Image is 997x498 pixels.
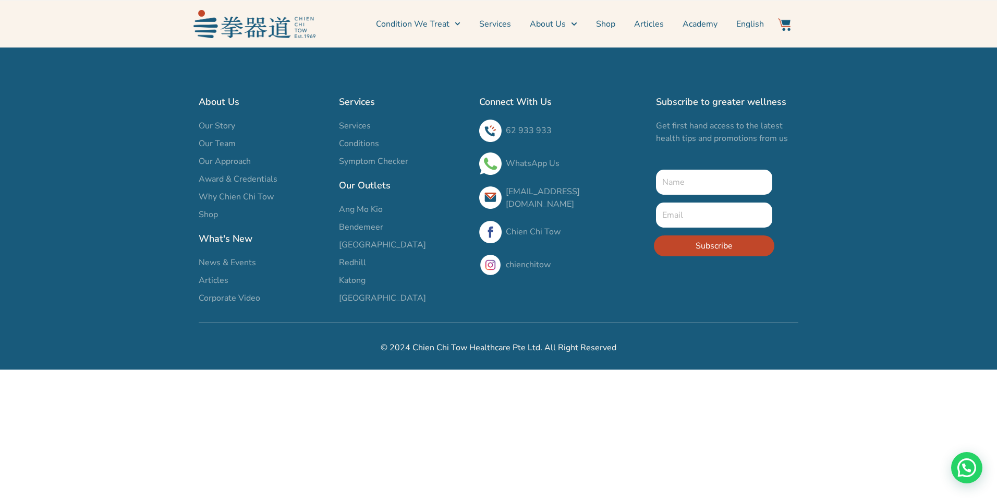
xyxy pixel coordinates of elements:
span: Ang Mo Kio [339,203,383,216]
h2: © 2024 Chien Chi Tow Healthcare Pte Ltd. All Right Reserved [199,341,798,354]
span: News & Events [199,256,256,269]
a: Academy [683,11,718,37]
button: Subscribe [654,235,774,256]
a: Articles [199,274,329,287]
a: Shop [199,208,329,221]
span: [GEOGRAPHIC_DATA] [339,292,426,304]
a: Chien Chi Tow [506,226,561,238]
h2: What's New [199,231,329,246]
span: Articles [199,274,228,287]
span: Our Team [199,137,236,150]
span: Why Chien Chi Tow [199,191,274,203]
span: Katong [339,274,366,287]
h2: Connect With Us [479,94,646,109]
a: Conditions [339,137,469,150]
span: Our Approach [199,155,251,168]
span: Corporate Video [199,292,260,304]
a: Symptom Checker [339,155,469,168]
a: Award & Credentials [199,173,329,185]
h2: About Us [199,94,329,109]
a: About Us [530,11,577,37]
input: Email [656,203,772,228]
a: [EMAIL_ADDRESS][DOMAIN_NAME] [506,186,580,210]
span: Subscribe [696,240,733,252]
span: Shop [199,208,218,221]
span: Our Story [199,120,235,132]
a: Katong [339,274,469,287]
span: Bendemeer [339,221,383,233]
span: Conditions [339,137,379,150]
a: Shop [596,11,615,37]
nav: Menu [321,11,764,37]
a: Why Chien Chi Tow [199,191,329,203]
a: English [736,11,764,37]
a: Our Story [199,120,329,132]
input: Name [656,170,772,195]
span: Redhill [339,256,366,269]
a: WhatsApp Us [506,158,560,169]
a: Bendemeer [339,221,469,233]
a: [GEOGRAPHIC_DATA] [339,239,469,251]
a: Ang Mo Kio [339,203,469,216]
form: New Form [656,170,772,264]
span: Services [339,120,371,132]
a: Condition We Treat [376,11,460,37]
a: Redhill [339,256,469,269]
h2: Services [339,94,469,109]
p: Get first hand access to the latest health tips and promotions from us [656,120,798,145]
a: News & Events [199,256,329,269]
a: Services [339,120,469,132]
h2: Subscribe to greater wellness [656,94,798,109]
a: Services [479,11,511,37]
h2: Our Outlets [339,178,469,193]
a: chienchitow [506,259,551,270]
a: 62 933 933 [506,125,552,136]
a: [GEOGRAPHIC_DATA] [339,292,469,304]
a: Our Approach [199,155,329,168]
span: English [736,18,764,30]
a: Articles [634,11,664,37]
a: Our Team [199,137,329,150]
span: Symptom Checker [339,155,408,168]
a: Corporate Video [199,292,329,304]
span: Award & Credentials [199,173,277,185]
span: [GEOGRAPHIC_DATA] [339,239,426,251]
img: Website Icon-03 [778,18,791,31]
